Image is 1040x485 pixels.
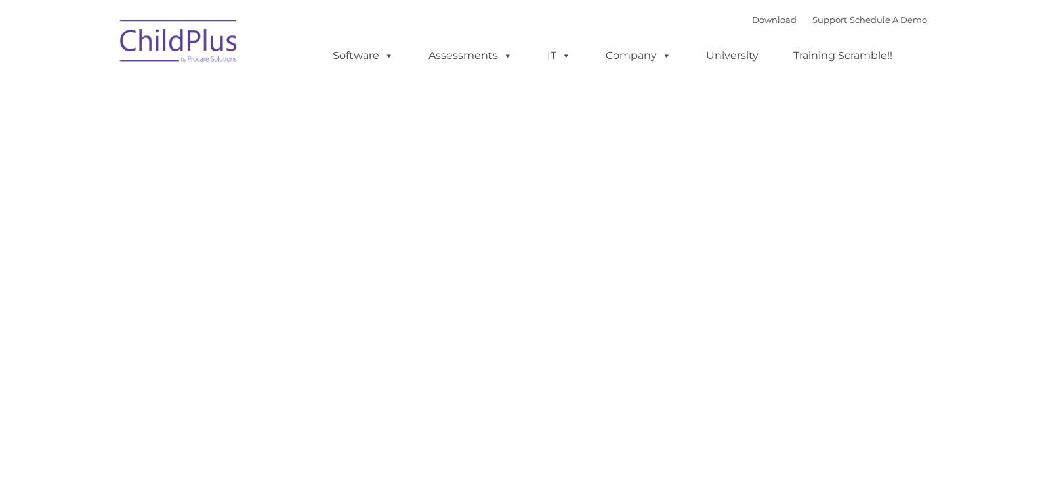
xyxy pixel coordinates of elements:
[752,14,797,25] a: Download
[534,43,584,69] a: IT
[320,43,407,69] a: Software
[593,43,684,69] a: Company
[812,14,847,25] a: Support
[780,43,905,69] a: Training Scramble!!
[752,14,927,25] font: |
[114,11,245,76] img: ChildPlus by Procare Solutions
[693,43,772,69] a: University
[415,43,526,69] a: Assessments
[850,14,927,25] a: Schedule A Demo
